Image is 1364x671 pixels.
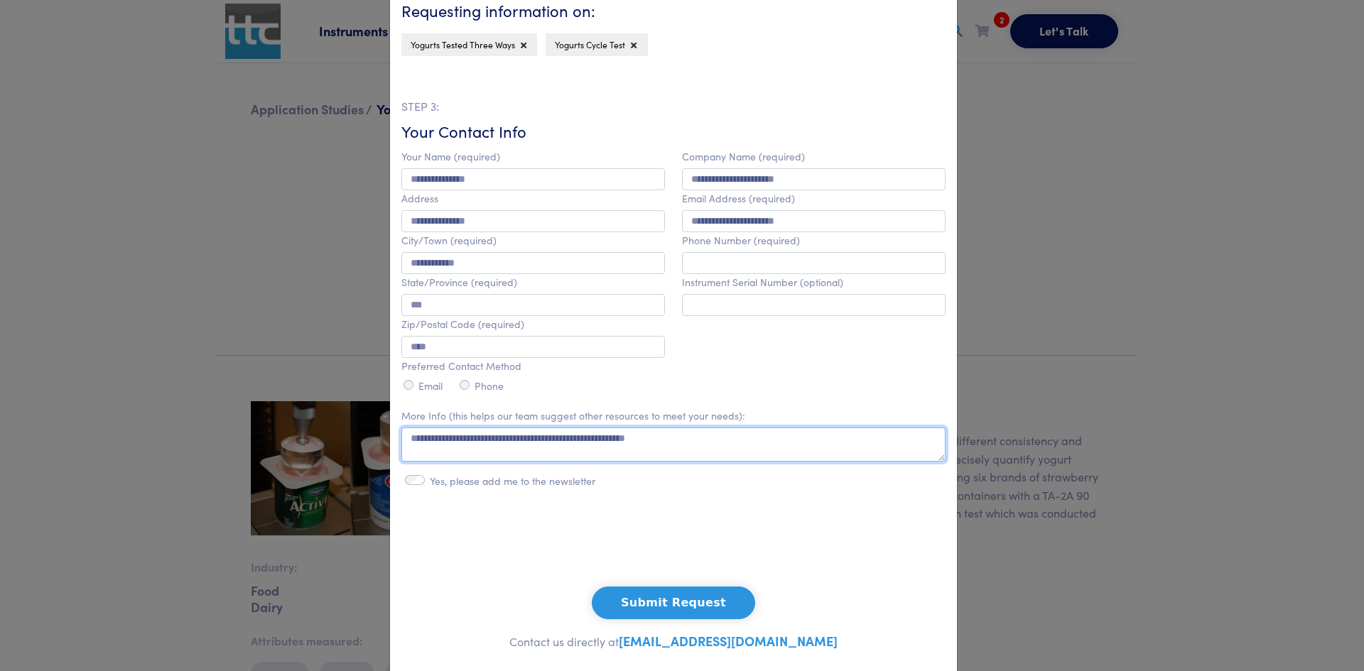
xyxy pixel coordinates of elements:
[565,517,781,572] iframe: reCAPTCHA
[401,631,946,652] p: Contact us directly at
[401,360,521,372] label: Preferred Contact Method
[401,151,500,163] label: Your Name (required)
[418,380,443,392] label: Email
[401,234,497,246] label: City/Town (required)
[430,475,595,487] label: Yes, please add me to the newsletter
[401,410,745,422] label: More Info (this helps our team suggest other resources to meet your needs):
[475,380,504,392] label: Phone
[555,38,625,50] span: Yogurts Cycle Test
[682,192,795,204] label: Email Address (required)
[401,97,946,116] p: STEP 3:
[401,192,438,204] label: Address
[401,318,524,330] label: Zip/Postal Code (required)
[592,587,755,619] button: Submit Request
[682,151,805,163] label: Company Name (required)
[682,234,800,246] label: Phone Number (required)
[401,121,946,143] h6: Your Contact Info
[682,276,843,288] label: Instrument Serial Number (optional)
[401,276,517,288] label: State/Province (required)
[411,38,515,50] span: Yogurts Tested Three Ways
[619,632,838,650] a: [EMAIL_ADDRESS][DOMAIN_NAME]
